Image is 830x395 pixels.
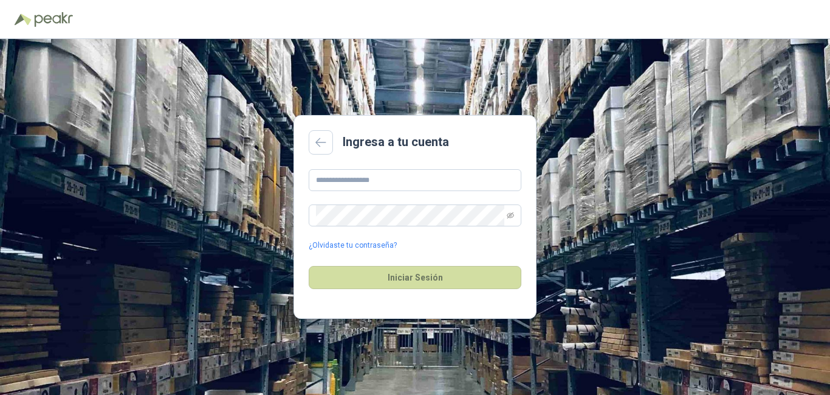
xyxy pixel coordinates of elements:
img: Peakr [34,12,73,27]
h2: Ingresa a tu cuenta [343,133,449,152]
a: ¿Olvidaste tu contraseña? [309,240,397,251]
span: eye-invisible [507,212,514,219]
img: Logo [15,13,32,26]
button: Iniciar Sesión [309,266,521,289]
